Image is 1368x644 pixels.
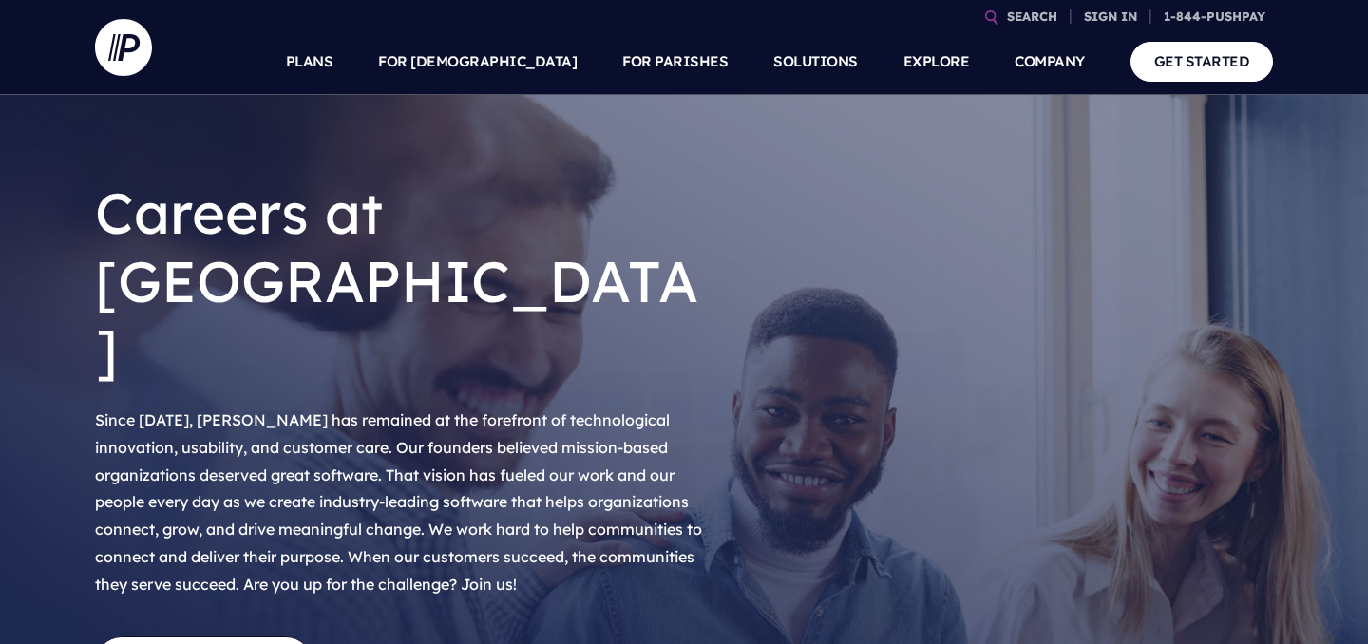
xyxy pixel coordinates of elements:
a: FOR [DEMOGRAPHIC_DATA] [378,28,577,95]
a: GET STARTED [1130,42,1274,81]
a: SOLUTIONS [773,28,858,95]
h1: Careers at [GEOGRAPHIC_DATA] [95,163,712,399]
a: EXPLORE [903,28,970,95]
a: PLANS [286,28,333,95]
a: FOR PARISHES [622,28,728,95]
span: Since [DATE], [PERSON_NAME] has remained at the forefront of technological innovation, usability,... [95,410,702,594]
a: COMPANY [1015,28,1085,95]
